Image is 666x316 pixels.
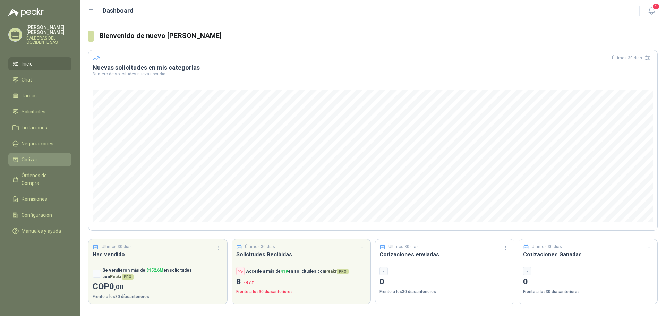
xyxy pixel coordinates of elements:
p: Últimos 30 días [102,244,132,250]
div: - [523,267,531,275]
p: COP [93,280,223,293]
p: Accede a más de en solicitudes con [246,268,349,275]
p: [PERSON_NAME] [PERSON_NAME] [26,25,71,35]
a: Manuales y ayuda [8,224,71,238]
h3: Cotizaciones Ganadas [523,250,654,259]
a: Chat [8,73,71,86]
span: -87 % [243,280,255,285]
p: 8 [236,275,367,289]
p: CALDERAS DEL OCCIDENTE SAS [26,36,71,44]
p: Últimos 30 días [532,244,562,250]
span: 1 [652,3,660,10]
p: Se vendieron más de en solicitudes con [102,267,223,280]
span: 0 [109,282,123,291]
p: Frente a los 30 días anteriores [93,293,223,300]
p: Número de solicitudes nuevas por día [93,72,653,76]
span: Licitaciones [22,124,47,131]
div: Últimos 30 días [612,52,653,63]
span: Manuales y ayuda [22,227,61,235]
a: Inicio [8,57,71,70]
p: Frente a los 30 días anteriores [523,289,654,295]
a: Órdenes de Compra [8,169,71,190]
p: 0 [523,275,654,289]
span: Peakr [110,274,134,279]
a: Tareas [8,89,71,102]
p: Últimos 30 días [245,244,275,250]
a: Solicitudes [8,105,71,118]
span: PRO [337,269,349,274]
div: - [93,270,101,278]
span: $ 152,6M [146,268,163,273]
h3: Bienvenido de nuevo [PERSON_NAME] [99,31,658,41]
p: Frente a los 30 días anteriores [379,289,510,295]
span: Chat [22,76,32,84]
p: Frente a los 30 días anteriores [236,289,367,295]
h3: Has vendido [93,250,223,259]
a: Remisiones [8,193,71,206]
a: Cotizar [8,153,71,166]
p: Últimos 30 días [388,244,419,250]
p: 0 [379,275,510,289]
span: PRO [122,274,134,280]
span: 419 [281,269,288,274]
h3: Nuevas solicitudes en mis categorías [93,63,653,72]
a: Licitaciones [8,121,71,134]
a: Negociaciones [8,137,71,150]
h1: Dashboard [103,6,134,16]
span: ,00 [114,283,123,291]
span: Inicio [22,60,33,68]
span: Órdenes de Compra [22,172,65,187]
span: Tareas [22,92,37,100]
span: Peakr [325,269,349,274]
a: Configuración [8,208,71,222]
span: Remisiones [22,195,47,203]
h3: Solicitudes Recibidas [236,250,367,259]
span: Negociaciones [22,140,53,147]
img: Logo peakr [8,8,44,17]
span: Configuración [22,211,52,219]
span: Cotizar [22,156,37,163]
div: - [379,267,388,275]
h3: Cotizaciones enviadas [379,250,510,259]
span: Solicitudes [22,108,45,116]
button: 1 [645,5,658,17]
